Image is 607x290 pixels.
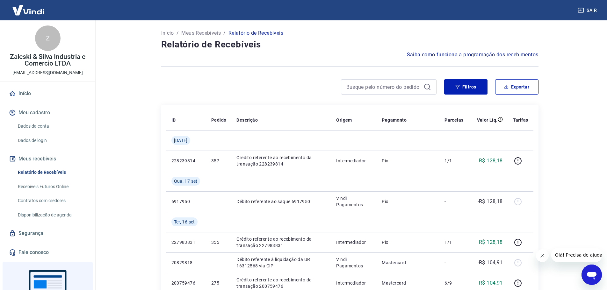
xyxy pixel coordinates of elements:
[8,0,49,20] img: Vindi
[171,158,201,164] p: 228239814
[161,38,538,51] h4: Relatório de Recebíveis
[382,117,407,123] p: Pagamento
[236,277,326,289] p: Crédito referente ao recebimento da transação 200759476
[171,198,201,205] p: 6917950
[15,134,88,147] a: Dados de login
[382,259,434,266] p: Mastercard
[171,117,176,123] p: ID
[171,280,201,286] p: 200759476
[174,137,188,144] span: [DATE]
[513,117,528,123] p: Tarifas
[174,219,195,225] span: Ter, 16 set
[15,194,88,207] a: Contratos com credores
[444,117,463,123] p: Parcelas
[211,280,226,286] p: 275
[12,69,83,76] p: [EMAIL_ADDRESS][DOMAIN_NAME]
[479,157,503,165] p: R$ 128,18
[477,117,498,123] p: Valor Líq.
[211,158,226,164] p: 357
[223,29,226,37] p: /
[236,256,326,269] p: Débito referente à liquidação da UR 16312568 via CIP
[444,79,488,95] button: Filtros
[336,158,372,164] p: Intermediador
[336,239,372,245] p: Intermediador
[336,256,372,269] p: Vindi Pagamentos
[15,209,88,222] a: Disponibilização de agenda
[407,51,538,59] a: Saiba como funciona a programação dos recebimentos
[236,236,326,249] p: Crédito referente ao recebimento da transação 227983831
[479,279,503,287] p: R$ 104,91
[171,259,201,266] p: 20829818
[382,158,434,164] p: Pix
[382,198,434,205] p: Pix
[336,280,372,286] p: Intermediador
[228,29,283,37] p: Relatório de Recebíveis
[8,152,88,166] button: Meus recebíveis
[382,239,434,245] p: Pix
[15,166,88,179] a: Relatório de Recebíveis
[478,259,503,266] p: -R$ 104,91
[15,180,88,193] a: Recebíveis Futuros Online
[211,239,226,245] p: 355
[8,245,88,259] a: Fale conosco
[444,239,463,245] p: 1/1
[479,238,503,246] p: R$ 128,18
[211,117,226,123] p: Pedido
[336,117,352,123] p: Origem
[236,198,326,205] p: Débito referente ao saque 6917950
[576,4,599,16] button: Sair
[5,53,90,67] p: Zaleski & Silva Industria e Comercio LTDA
[161,29,174,37] a: Início
[236,117,258,123] p: Descrição
[444,280,463,286] p: 6/9
[8,87,88,101] a: Início
[15,120,88,133] a: Dados da conta
[536,249,549,262] iframe: Fechar mensagem
[478,198,503,205] p: -R$ 128,18
[174,178,198,184] span: Qua, 17 set
[8,226,88,240] a: Segurança
[495,79,538,95] button: Exportar
[35,25,61,51] div: Z
[177,29,179,37] p: /
[4,4,54,10] span: Olá! Precisa de ajuda?
[444,198,463,205] p: -
[236,154,326,167] p: Crédito referente ao recebimento da transação 228239814
[551,248,602,262] iframe: Mensagem da empresa
[336,195,372,208] p: Vindi Pagamentos
[582,265,602,285] iframe: Botão para abrir a janela de mensagens
[444,259,463,266] p: -
[181,29,221,37] a: Meus Recebíveis
[8,106,88,120] button: Meu cadastro
[382,280,434,286] p: Mastercard
[171,239,201,245] p: 227983831
[346,82,421,92] input: Busque pelo número do pedido
[444,158,463,164] p: 1/1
